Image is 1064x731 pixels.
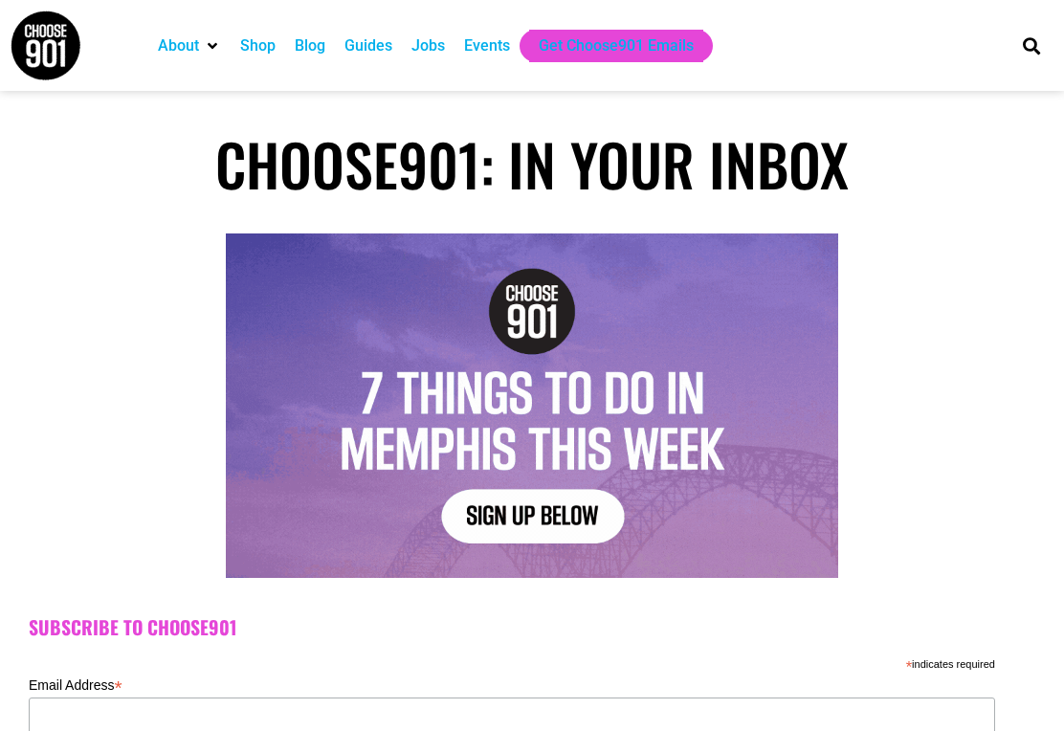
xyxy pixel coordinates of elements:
div: Search [1016,30,1048,61]
div: indicates required [29,653,995,672]
a: Blog [295,34,325,57]
h1: Choose901: In Your Inbox [10,129,1054,198]
a: Guides [344,34,392,57]
a: Jobs [411,34,445,57]
a: Shop [240,34,276,57]
a: Events [464,34,510,57]
nav: Main nav [148,30,994,62]
h2: Subscribe to Choose901 [29,616,1035,639]
img: Text graphic with "Choose 901" logo. Reads: "7 Things to Do in Memphis This Week. Sign Up Below."... [226,233,838,578]
label: Email Address [29,672,995,695]
div: About [148,30,231,62]
a: About [158,34,199,57]
a: Get Choose901 Emails [539,34,694,57]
